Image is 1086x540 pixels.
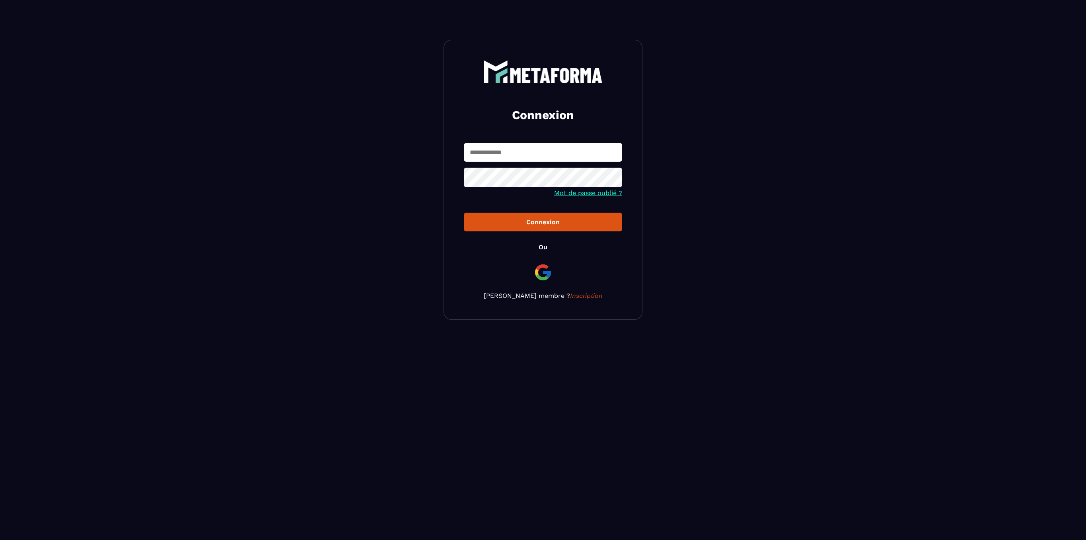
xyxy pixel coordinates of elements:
img: google [533,263,553,282]
a: Mot de passe oublié ? [554,189,622,197]
img: logo [483,60,603,83]
a: logo [464,60,622,83]
a: Inscription [570,292,603,299]
p: Ou [539,243,547,251]
h2: Connexion [473,107,613,123]
button: Connexion [464,213,622,231]
p: [PERSON_NAME] membre ? [464,292,622,299]
div: Connexion [470,218,616,226]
